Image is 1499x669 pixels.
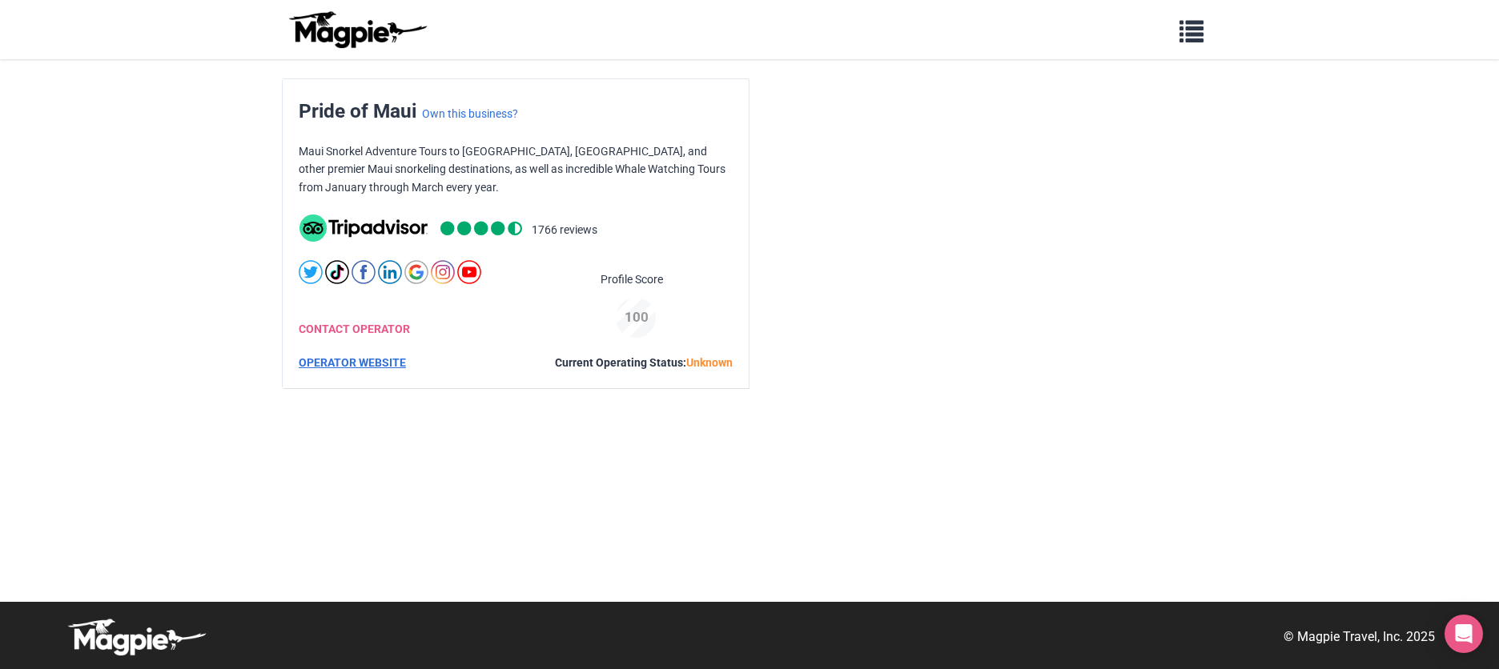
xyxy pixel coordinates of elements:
p: Maui Snorkel Adventure Tours to [GEOGRAPHIC_DATA], [GEOGRAPHIC_DATA], and other premier Maui snor... [299,142,733,196]
li: 1766 reviews [532,221,597,242]
div: Open Intercom Messenger [1445,615,1483,653]
span: Profile Score [601,270,663,288]
a: OPERATOR WEBSITE [299,356,406,369]
p: © Magpie Travel, Inc. 2025 [1284,627,1435,647]
img: tiktok-round-01-ca200c7ba8d03f2cade56905edf8567d.svg [325,260,349,284]
img: logo-white-d94fa1abed81b67a048b3d0f0ab5b955.png [64,618,208,656]
img: google-round-01-4c7ae292eccd65b64cc32667544fd5c1.svg [404,260,428,284]
img: logo-ab69f6fb50320c5b225c76a69d11143b.png [285,10,429,49]
img: youtube-round-01-0acef599b0341403c37127b094ecd7da.svg [457,260,481,284]
img: facebook-round-01-50ddc191f871d4ecdbe8252d2011563a.svg [352,260,376,284]
div: Current Operating Status: [555,354,733,371]
img: twitter-round-01-cd1e625a8cae957d25deef6d92bf4839.svg [299,260,323,284]
a: CONTACT OPERATOR [299,322,410,335]
div: 100 [609,306,664,328]
a: Own this business? [422,107,518,120]
img: linkedin-round-01-4bc9326eb20f8e88ec4be7e8773b84b7.svg [378,260,402,284]
span: Pride of Maui [299,99,416,122]
img: instagram-round-01-d873700d03cfe9216e9fb2676c2aa726.svg [431,260,455,284]
img: tripadvisor_background-ebb97188f8c6c657a79ad20e0caa6051.svg [299,214,428,242]
span: Unknown [686,356,733,369]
